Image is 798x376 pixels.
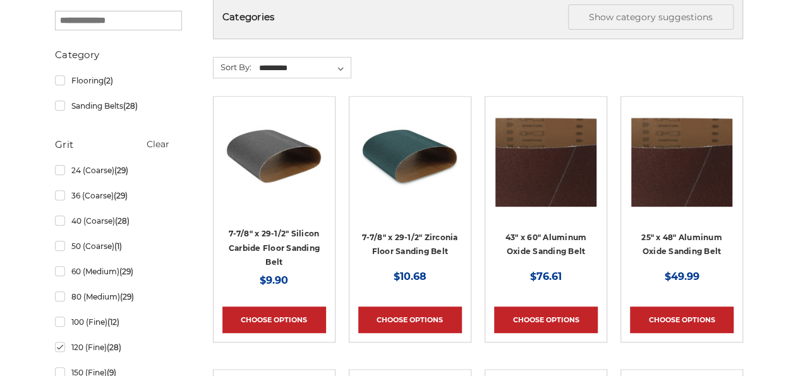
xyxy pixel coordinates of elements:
[119,267,133,276] span: (29)
[55,137,182,152] div: Grit Clear
[664,270,699,282] span: $49.99
[358,306,462,333] a: Choose Options
[104,76,113,85] span: (2)
[55,336,182,358] a: 120 (Fine)(28)
[494,306,598,333] a: Choose Options
[641,233,722,257] a: 25" x 48" Aluminum Oxide Sanding Belt
[55,95,182,117] a: Sanding Belts(28)
[55,260,182,282] a: 60 (Medium)(29)
[358,106,462,209] a: Professional-grade 7 7/8 x 29 1/2 inch Zirconia Floor Sanding Belt, ideal for floor restoration
[222,4,734,30] h5: Categories
[568,4,734,30] button: Show category suggestions
[107,317,119,327] span: (12)
[123,101,138,111] span: (28)
[120,292,134,301] span: (29)
[260,274,288,286] span: $9.90
[630,106,734,209] a: 25" x 48" Aluminum Oxide Sanding Belt
[224,106,325,207] img: 7-7/8" x 29-1/2 " Silicon Carbide belt for floor sanding with professional-grade finishes, compat...
[55,137,182,152] h5: Grit
[115,216,130,226] span: (28)
[55,185,182,207] a: 36 (Coarse)(29)
[55,159,182,181] a: 24 (Coarse)(29)
[494,106,598,209] a: 43" x 60" Aluminum Oxide Sanding Belt
[55,210,182,232] a: 40 (Coarse)(28)
[114,191,128,200] span: (29)
[55,47,182,63] h5: Category
[394,270,426,282] span: $10.68
[360,106,461,207] img: Professional-grade 7 7/8 x 29 1/2 inch Zirconia Floor Sanding Belt, ideal for floor restoration
[55,286,182,308] a: 80 (Medium)(29)
[55,235,182,257] a: 50 (Coarse)(1)
[107,343,121,352] span: (28)
[631,106,732,207] img: 25" x 48" Aluminum Oxide Sanding Belt
[55,311,182,333] a: 100 (Fine)(12)
[257,59,351,78] select: Sort By:
[222,106,326,209] a: 7-7/8" x 29-1/2 " Silicon Carbide belt for floor sanding with professional-grade finishes, compat...
[222,306,326,333] a: Choose Options
[114,166,128,175] span: (29)
[55,70,182,92] a: Flooring(2)
[495,106,596,207] img: 43" x 60" Aluminum Oxide Sanding Belt
[505,233,587,257] a: 43" x 60" Aluminum Oxide Sanding Belt
[630,306,734,333] a: Choose Options
[229,229,320,267] a: 7-7/8" x 29-1/2" Silicon Carbide Floor Sanding Belt
[214,58,251,76] label: Sort By:
[530,270,562,282] span: $76.61
[114,241,122,251] span: (1)
[362,233,457,257] a: 7-7/8" x 29-1/2" Zirconia Floor Sanding Belt
[147,138,169,150] a: Clear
